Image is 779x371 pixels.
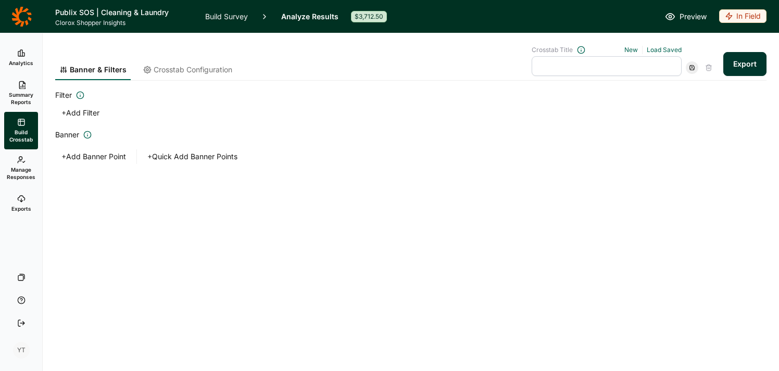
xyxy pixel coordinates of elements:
[647,46,682,54] a: Load Saved
[665,10,707,23] a: Preview
[719,9,767,24] button: In Field
[532,46,573,54] span: Crosstab Title
[13,342,30,359] div: YT
[4,112,38,149] a: Build Crosstab
[11,205,31,212] span: Exports
[351,11,387,22] div: $3,712.50
[141,149,244,164] button: +Quick Add Banner Points
[7,166,35,181] span: Manage Responses
[624,46,638,54] a: New
[4,149,38,187] a: Manage Responses
[4,187,38,220] a: Exports
[70,65,127,75] span: Banner & Filters
[55,106,106,120] button: +Add Filter
[719,9,767,23] div: In Field
[8,129,34,143] span: Build Crosstab
[154,65,232,75] span: Crosstab Configuration
[55,129,79,141] span: Banner
[9,59,33,67] span: Analytics
[55,19,193,27] span: Clorox Shopper Insights
[680,10,707,23] span: Preview
[55,149,132,164] button: +Add Banner Point
[4,74,38,112] a: Summary Reports
[4,41,38,74] a: Analytics
[8,91,34,106] span: Summary Reports
[686,61,698,74] div: Save Crosstab
[702,61,715,74] div: Delete
[55,89,72,101] span: Filter
[723,52,767,76] button: Export
[55,6,193,19] h1: Publix SOS | Cleaning & Laundry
